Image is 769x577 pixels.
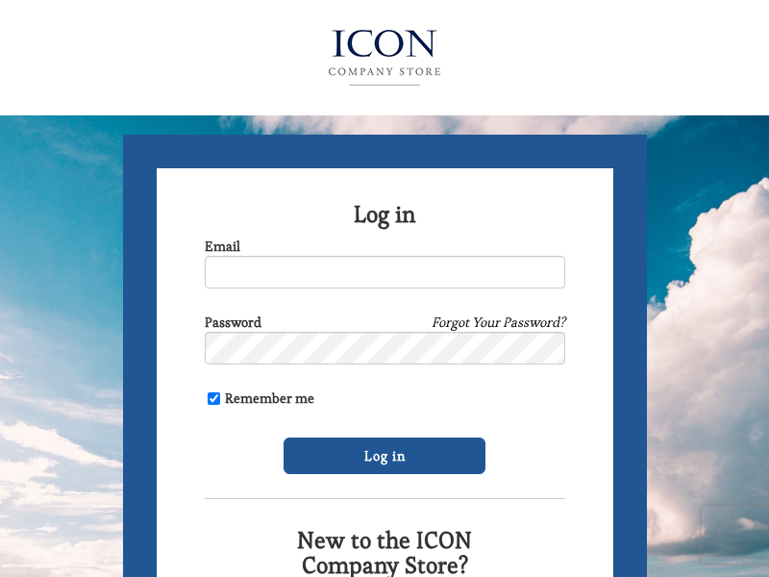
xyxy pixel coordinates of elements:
[205,389,314,408] label: Remember me
[205,313,261,332] label: Password
[205,237,240,256] label: Email
[208,392,220,405] input: Remember me
[284,438,485,474] input: Log in
[432,313,565,332] a: Forgot Your Password?
[205,202,565,227] h2: Log in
